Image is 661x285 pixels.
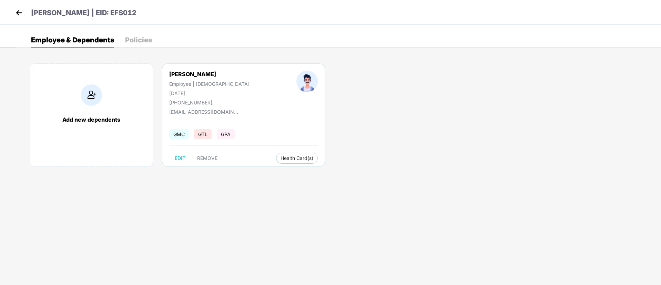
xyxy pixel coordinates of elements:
div: [PERSON_NAME] [169,71,250,78]
div: Employee | [DEMOGRAPHIC_DATA] [169,81,250,87]
img: addIcon [81,84,102,106]
button: REMOVE [192,153,223,164]
div: [PHONE_NUMBER] [169,100,250,105]
div: [EMAIL_ADDRESS][DOMAIN_NAME] [169,109,238,115]
span: Health Card(s) [281,156,313,160]
span: GPA [217,129,235,139]
p: [PERSON_NAME] | EID: EFS012 [31,8,136,18]
img: back [14,8,24,18]
div: [DATE] [169,90,250,96]
span: GTL [194,129,212,139]
img: profileImage [296,71,318,92]
button: EDIT [169,153,191,164]
span: REMOVE [197,155,217,161]
span: GMC [169,129,189,139]
div: Add new dependents [37,116,146,123]
button: Health Card(s) [276,153,318,164]
div: Policies [125,37,152,43]
div: Employee & Dependents [31,37,114,43]
span: EDIT [175,155,185,161]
